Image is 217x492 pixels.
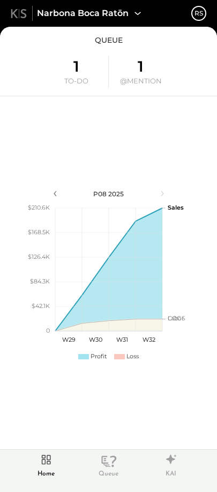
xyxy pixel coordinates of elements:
div: Profit [91,352,107,361]
text: Sales [168,204,184,211]
text: W32 [143,336,155,343]
text: $42.1K [32,302,50,310]
text: $126.4K [28,253,50,260]
div: queue [95,35,123,45]
text: W30 [88,336,102,343]
text: $84.3K [30,278,50,285]
div: 1 [73,58,79,76]
div: KAI [157,451,185,479]
text: Labor [168,315,184,322]
div: TO-DO [64,76,88,86]
div: RS [194,9,203,18]
div: KAI [166,470,176,479]
text: W29 [62,336,75,343]
div: @MENTION [120,76,162,86]
div: Home [32,451,60,479]
div: Queue [99,470,118,479]
span: Narbona Boca Ratōn [37,7,129,20]
div: Queue [95,451,123,479]
div: Home [38,470,55,479]
div: P08 2025 [63,189,154,198]
text: 0 [46,327,50,334]
text: W31 [116,336,128,343]
div: Loss [126,352,139,361]
text: $210.6K [28,204,50,211]
div: 1 [138,58,144,76]
text: $168.5K [28,228,50,236]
